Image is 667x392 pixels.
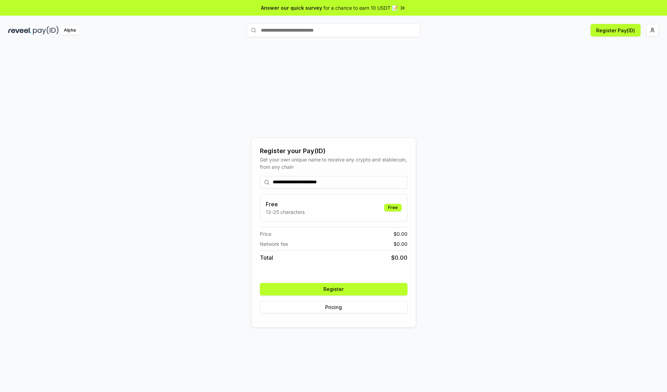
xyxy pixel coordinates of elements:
[260,156,407,170] div: Get your own unique name to receive any crypto and stablecoin, from any chain
[260,240,288,248] span: Network fee
[260,301,407,314] button: Pricing
[8,26,32,35] img: reveel_dark
[260,230,271,237] span: Price
[33,26,59,35] img: pay_id
[266,200,305,208] h3: Free
[394,240,407,248] span: $ 0.00
[384,204,402,211] div: Free
[260,253,273,262] span: Total
[591,24,641,36] button: Register Pay(ID)
[60,26,80,35] div: Alpha
[260,283,407,295] button: Register
[261,4,322,11] span: Answer our quick survey
[394,230,407,237] span: $ 0.00
[266,208,305,216] p: 13-25 characters
[260,146,407,156] div: Register your Pay(ID)
[323,4,398,11] span: for a chance to earn 10 USDT 📝
[391,253,407,262] span: $ 0.00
